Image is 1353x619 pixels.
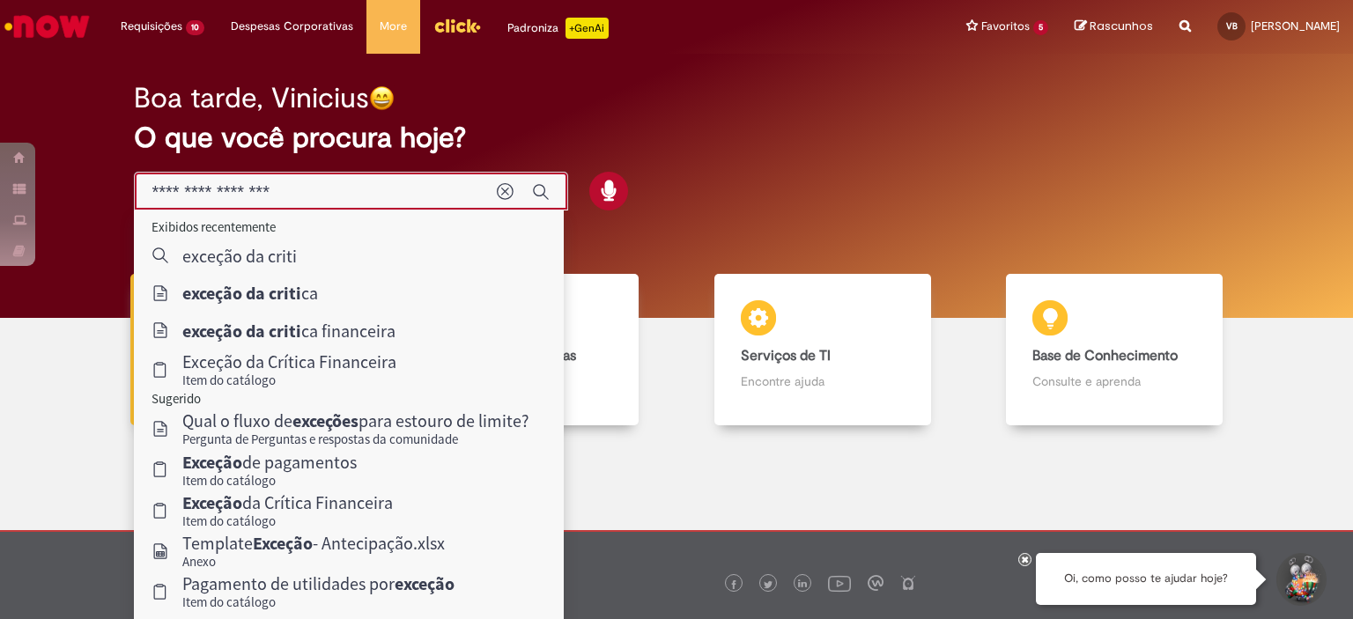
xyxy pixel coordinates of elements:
p: +GenAi [566,18,609,39]
p: Consulte e aprenda [1032,372,1196,390]
a: Tirar dúvidas Tirar dúvidas com Lupi Assist e Gen Ai [92,274,385,426]
span: Favoritos [981,18,1030,35]
a: Serviços de TI Encontre ajuda [676,274,969,426]
span: More [380,18,407,35]
p: Encontre ajuda [741,372,905,390]
span: Requisições [121,18,182,35]
img: logo_footer_naosei.png [900,575,916,591]
a: Rascunhos [1075,18,1153,35]
div: Padroniza [507,18,609,39]
span: Rascunhos [1090,18,1153,34]
b: Base de Conhecimento [1032,347,1178,365]
img: logo_footer_youtube.png [828,571,851,594]
img: ServiceNow [2,9,92,44]
button: Iniciar Conversa de Suporte [1274,553,1327,606]
img: logo_footer_linkedin.png [798,579,807,590]
div: Oi, como posso te ajudar hoje? [1036,553,1256,605]
span: VB [1226,20,1238,32]
span: 5 [1033,20,1048,35]
img: click_logo_yellow_360x200.png [433,12,481,39]
span: 10 [186,20,204,35]
span: [PERSON_NAME] [1251,18,1340,33]
h2: O que você procura hoje? [134,122,1220,153]
h2: Boa tarde, Vinicius [134,83,369,114]
b: Serviços de TI [741,347,831,365]
a: Base de Conhecimento Consulte e aprenda [969,274,1261,426]
img: logo_footer_workplace.png [868,575,884,591]
img: logo_footer_twitter.png [764,580,773,589]
img: happy-face.png [369,85,395,111]
span: Despesas Corporativas [231,18,353,35]
img: logo_footer_facebook.png [729,580,738,589]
